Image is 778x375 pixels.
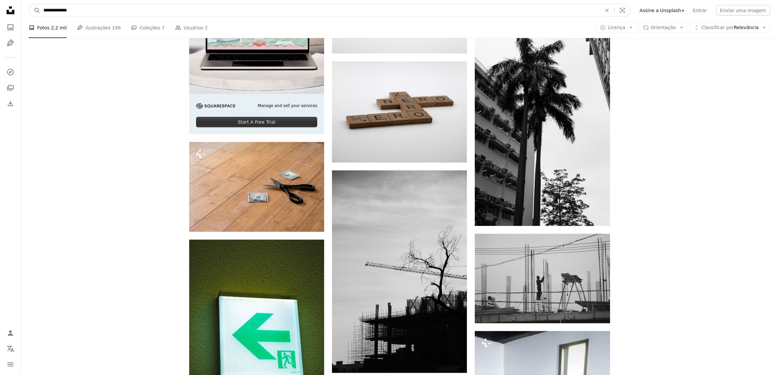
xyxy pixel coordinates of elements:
span: 7 [162,24,165,31]
a: um par de tesouras sentadas em cima de um piso de madeira [189,184,324,190]
img: file-1705255347840-230a6ab5bca9image [196,103,235,109]
a: Ilustrações 199 [77,17,121,38]
button: Idioma [4,342,17,355]
button: Classificar porRelevância [690,22,770,33]
a: uma foto em preto e branco de um edifício em construção [332,269,467,275]
a: uma palavra cruzada soletrando a palavra herói em uma superfície branca [332,109,467,115]
a: Assine a Unsplash+ [636,5,689,16]
img: uma foto em preto e branco de um edifício em construção [332,171,467,373]
button: Enviar uma imagem [716,5,770,16]
a: Usuários 2 [175,17,208,38]
img: um par de tesouras sentadas em cima de um piso de madeira [189,142,324,232]
button: Pesquisa visual [615,4,630,17]
img: uma palmeira na frente de um edifício [475,24,610,226]
img: uma palavra cruzada soletrando a palavra herói em uma superfície branca [332,61,467,163]
a: Coleções [4,81,17,94]
div: Start A Free Trial [196,117,317,127]
a: Ilustrações [4,37,17,50]
a: sinal x branco e verde [189,331,324,337]
button: Limpar [600,4,614,17]
img: um homem em cima de um prédio em construção [475,234,610,323]
span: Relevância [702,24,759,31]
a: Entrar / Cadastrar-se [4,327,17,340]
button: Licença [596,22,637,33]
a: Início — Unsplash [4,4,17,18]
button: Pesquise na Unsplash [29,4,40,17]
span: Manage and sell your services [258,103,317,109]
a: uma palmeira na frente de um edifício [475,122,610,128]
span: Orientação [651,24,676,30]
span: 199 [112,24,121,31]
span: Classificar por [702,24,734,30]
span: Licença [608,24,625,30]
a: Entrar [689,5,711,16]
a: Histórico de downloads [4,97,17,110]
button: Menu [4,358,17,371]
a: Coleções 7 [131,17,164,38]
span: 2 [205,24,208,31]
a: Fotos [4,21,17,34]
a: um homem em cima de um prédio em construção [475,275,610,281]
button: Orientação [639,22,687,33]
form: Pesquise conteúdo visual em todo o site [29,4,631,17]
a: Explorar [4,66,17,79]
